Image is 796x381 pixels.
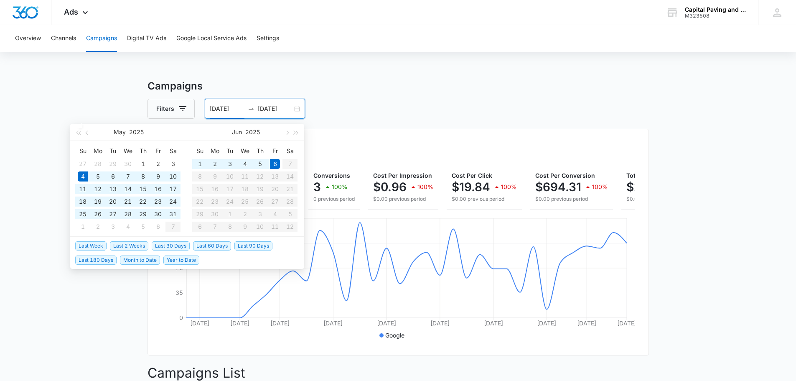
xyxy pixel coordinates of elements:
p: $0.96 [373,180,407,194]
div: 27 [78,159,88,169]
tspan: [DATE] [430,320,449,327]
p: $19.84 [452,180,490,194]
td: 2025-05-23 [150,195,165,208]
p: Google [385,331,404,340]
td: 2025-05-17 [165,183,181,195]
th: Fr [150,144,165,158]
div: 17 [168,184,178,194]
div: 2 [153,159,163,169]
div: account id [685,13,746,19]
div: 11 [78,184,88,194]
tspan: [DATE] [190,320,209,327]
div: 28 [123,209,133,219]
tspan: [DATE] [577,320,596,327]
button: Channels [51,25,76,52]
div: account name [685,6,746,13]
span: Cost Per Impression [373,172,432,179]
p: $2,082.90 [626,180,685,194]
td: 2025-06-02 [90,220,105,233]
div: 26 [93,209,103,219]
button: Google Local Service Ads [176,25,247,52]
td: 2025-06-06 [267,158,282,170]
td: 2025-05-09 [150,170,165,183]
button: Settings [257,25,279,52]
td: 2025-05-18 [75,195,90,208]
span: Cost Per Conversion [535,172,595,179]
td: 2025-05-22 [135,195,150,208]
th: Sa [165,144,181,158]
div: 29 [108,159,118,169]
div: 21 [123,197,133,207]
td: 2025-05-16 [150,183,165,195]
div: 25 [78,209,88,219]
th: Sa [282,144,298,158]
div: 3 [168,159,178,169]
button: Overview [15,25,41,52]
span: Last 60 Days [193,241,231,251]
tspan: [DATE] [617,320,636,327]
th: Th [252,144,267,158]
p: 3 [313,180,321,194]
span: to [248,105,254,112]
h3: Campaigns [148,79,649,94]
div: 29 [138,209,148,219]
button: May [114,124,126,141]
td: 2025-05-10 [165,170,181,183]
td: 2025-05-03 [165,158,181,170]
div: 20 [108,197,118,207]
span: Cost Per Click [452,172,492,179]
span: Year to Date [163,256,199,265]
th: Mo [207,144,222,158]
td: 2025-04-30 [120,158,135,170]
td: 2025-06-01 [192,158,207,170]
td: 2025-05-14 [120,183,135,195]
td: 2025-05-08 [135,170,150,183]
td: 2025-05-30 [150,208,165,220]
td: 2025-05-26 [90,208,105,220]
td: 2025-05-13 [105,183,120,195]
th: Su [75,144,90,158]
div: 22 [138,197,148,207]
td: 2025-05-31 [165,208,181,220]
span: swap-right [248,105,254,112]
div: 28 [93,159,103,169]
td: 2025-06-01 [75,220,90,233]
tspan: [DATE] [230,320,249,327]
span: Month to Date [120,256,160,265]
td: 2025-06-05 [252,158,267,170]
td: 2025-05-27 [105,208,120,220]
div: 1 [138,159,148,169]
div: 19 [93,197,103,207]
th: Tu [105,144,120,158]
button: 2025 [245,124,260,141]
td: 2025-05-07 [120,170,135,183]
th: Mo [90,144,105,158]
div: 4 [240,159,250,169]
td: 2025-05-15 [135,183,150,195]
span: Last 90 Days [234,241,272,251]
td: 2025-04-28 [90,158,105,170]
div: 3 [108,222,118,232]
div: 2 [93,222,103,232]
tspan: [DATE] [323,320,343,327]
div: 4 [78,171,88,182]
tspan: [DATE] [270,320,289,327]
div: 6 [153,222,163,232]
div: 5 [138,222,148,232]
td: 2025-05-01 [135,158,150,170]
p: $0.00 previous period [452,195,517,203]
td: 2025-05-12 [90,183,105,195]
p: $0.00 previous period [535,195,608,203]
tspan: 0 [179,314,183,321]
input: Start date [210,104,244,113]
td: 2025-06-04 [120,220,135,233]
span: Last 30 Days [152,241,190,251]
div: 31 [168,209,178,219]
button: Filters [148,99,195,119]
div: 23 [153,197,163,207]
div: 10 [168,171,178,182]
th: We [120,144,135,158]
div: 30 [153,209,163,219]
td: 2025-05-06 [105,170,120,183]
span: Conversions [313,172,350,179]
